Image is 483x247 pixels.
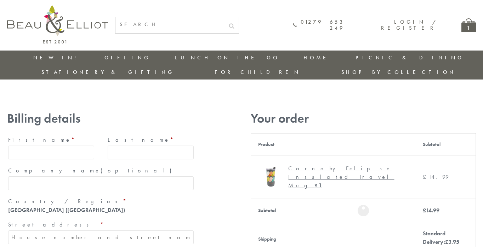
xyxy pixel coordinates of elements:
a: Picnic & Dining [356,54,464,61]
label: Country / Region [8,196,194,207]
a: Lunch On The Go [175,54,279,61]
a: New in! [33,54,81,61]
strong: [GEOGRAPHIC_DATA] ([GEOGRAPHIC_DATA]) [8,206,125,214]
a: 01279 653 249 [293,19,345,31]
label: Street address [8,219,194,230]
label: First name [8,134,94,146]
label: Company name [8,165,194,176]
input: SEARCH [115,17,225,32]
label: Last name [108,134,194,146]
a: Gifting [104,54,150,61]
a: Shop by collection [341,69,456,76]
img: logo [7,5,108,43]
a: For Children [215,69,301,76]
h3: Your order [251,111,476,126]
span: (optional) [101,167,176,174]
a: Login / Register [381,18,437,31]
input: House number and street name [8,230,194,244]
h3: Billing details [7,111,195,126]
a: Home [303,54,332,61]
a: 1 [461,18,476,32]
a: Stationery & Gifting [41,69,174,76]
